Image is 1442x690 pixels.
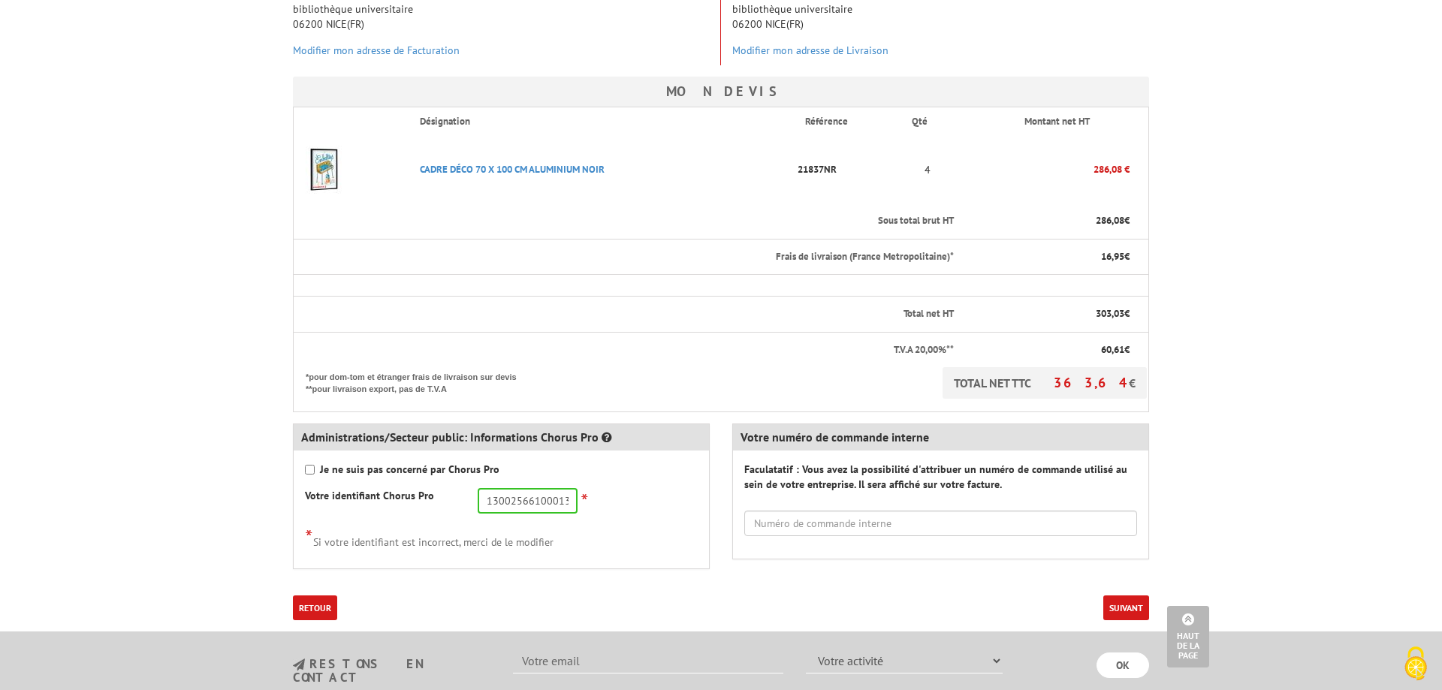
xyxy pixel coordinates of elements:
p: Montant net HT [967,115,1147,129]
strong: Je ne suis pas concerné par Chorus Pro [320,463,499,476]
th: Qté [900,107,955,136]
img: newsletter.jpg [293,658,305,671]
p: T.V.A 20,00%** [306,343,954,357]
a: CADRE DéCO 70 X 100 CM ALUMINIUM NOIR [420,163,605,176]
th: Total net HT [294,297,955,333]
span: 303,03 [1096,307,1124,320]
button: Suivant [1103,595,1149,620]
th: Sous total brut HT [294,203,955,239]
span: 16,95 [1101,250,1124,263]
th: Référence [793,107,900,136]
span: 286,08 [1096,214,1124,227]
div: Si votre identifiant est incorrect, merci de le modifier [305,525,698,550]
p: € [967,250,1130,264]
span: 60,61 [1101,343,1124,356]
img: Cookies (fenêtre modale) [1397,645,1434,682]
label: Faculatatif : Vous avez la possibilité d'attribuer un numéro de commande utilisé au sein de votre... [744,462,1137,492]
h3: restons en contact [293,658,490,684]
button: Cookies (fenêtre modale) [1389,639,1442,690]
a: Modifier mon adresse de Livraison [732,44,888,57]
div: Votre numéro de commande interne [733,424,1148,450]
td: 4 [900,136,955,203]
p: *pour dom-tom et étranger frais de livraison sur devis **pour livraison export, pas de T.V.A [306,367,531,395]
p: € [967,307,1130,321]
p: TOTAL NET TTC € [943,367,1147,399]
input: Votre email [513,648,783,673]
th: Désignation [408,107,794,136]
p: € [967,214,1130,228]
input: Je ne suis pas concerné par Chorus Pro [305,465,315,475]
input: OK [1097,652,1149,678]
h3: Mon devis [293,77,1149,107]
p: 21837NR [793,156,900,182]
img: CADRE DéCO 70 X 100 CM ALUMINIUM NOIR [294,140,354,200]
div: Administrations/Secteur public: Informations Chorus Pro [294,424,709,450]
input: Numéro de commande interne [744,511,1137,536]
th: Frais de livraison (France Metropolitaine)* [294,239,955,275]
a: Haut de la page [1167,606,1209,667]
p: 286,08 € [955,156,1130,182]
span: 363,64 [1054,374,1129,391]
label: Votre identifiant Chorus Pro [305,488,434,503]
a: Modifier mon adresse de Facturation [293,44,460,57]
p: € [967,343,1130,357]
a: Retour [293,595,337,620]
